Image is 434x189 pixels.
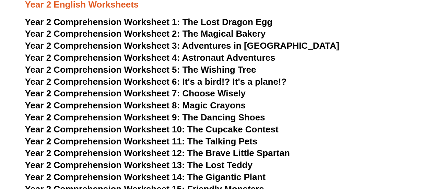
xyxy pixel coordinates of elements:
a: Year 2 Comprehension Worksheet 11: The Talking Pets [25,136,258,146]
a: Year 2 Comprehension Worksheet 6: It's a bird!? It's a plane!? [25,76,287,87]
a: Year 2 Comprehension Worksheet 8: Magic Crayons [25,100,246,110]
span: Year 2 Comprehension Worksheet 4: [25,52,180,63]
span: Year 2 Comprehension Worksheet 1: [25,17,180,27]
a: Year 2 Comprehension Worksheet 12: The Brave Little Spartan [25,148,290,158]
span: Year 2 Comprehension Worksheet 5: [25,64,180,75]
a: Year 2 Comprehension Worksheet 1: The Lost Dragon Egg [25,17,272,27]
span: Year 2 Comprehension Worksheet 2: [25,28,180,39]
span: Astronaut Adventures [182,52,275,63]
a: Year 2 Comprehension Worksheet 5: The Wishing Tree [25,64,256,75]
span: Choose Wisely [182,88,246,98]
iframe: Chat Widget [320,111,434,189]
span: Year 2 Comprehension Worksheet 7: [25,88,180,98]
span: The Magical Bakery [182,28,266,39]
a: Year 2 Comprehension Worksheet 9: The Dancing Shoes [25,112,265,122]
a: Year 2 Comprehension Worksheet 4: Astronaut Adventures [25,52,275,63]
a: Year 2 Comprehension Worksheet 10: The Cupcake Contest [25,124,279,134]
a: Year 2 Comprehension Worksheet 13: The Lost Teddy [25,160,253,170]
a: Year 2 Comprehension Worksheet 3: Adventures in [GEOGRAPHIC_DATA] [25,40,339,51]
a: Year 2 Comprehension Worksheet 2: The Magical Bakery [25,28,266,39]
span: The Lost Dragon Egg [182,17,272,27]
span: Adventures in [GEOGRAPHIC_DATA] [182,40,339,51]
span: Year 2 Comprehension Worksheet 3: [25,40,180,51]
span: The Wishing Tree [182,64,256,75]
a: Year 2 Comprehension Worksheet 14: The Gigantic Plant [25,172,266,182]
a: Year 2 Comprehension Worksheet 7: Choose Wisely [25,88,246,98]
